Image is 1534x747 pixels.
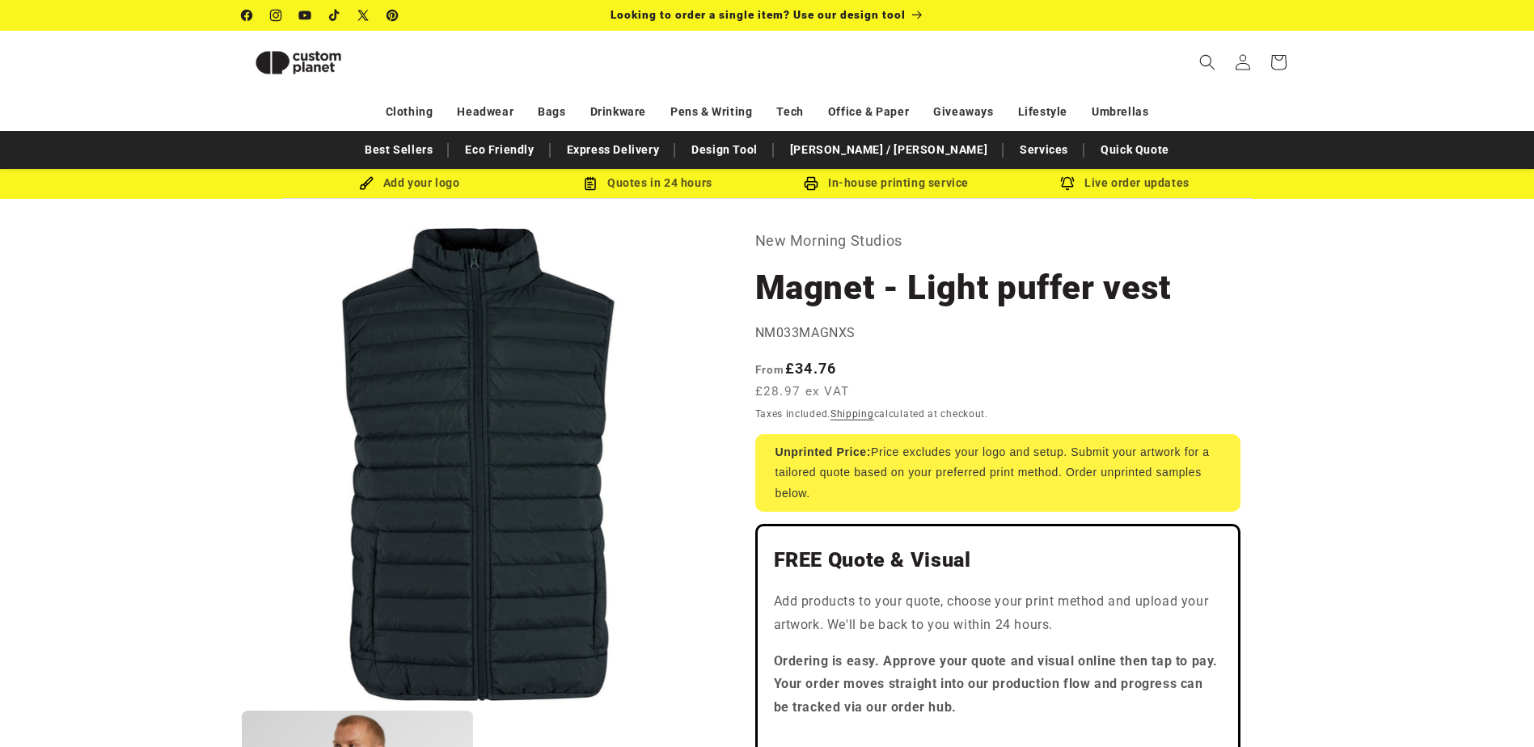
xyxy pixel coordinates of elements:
[386,98,433,126] a: Clothing
[755,406,1240,422] div: Taxes included. calculated at checkout.
[755,228,1240,254] p: New Morning Studios
[611,8,906,21] span: Looking to order a single item? Use our design tool
[755,266,1240,310] h1: Magnet - Light puffer vest
[933,98,993,126] a: Giveaways
[775,445,872,458] strong: Unprinted Price:
[1006,173,1245,193] div: Live order updates
[242,37,355,88] img: Custom Planet
[1190,44,1225,80] summary: Search
[755,434,1240,512] div: Price excludes your logo and setup. Submit your artwork for a tailored quote based on your prefer...
[1092,136,1177,164] a: Quick Quote
[830,408,874,420] a: Shipping
[782,136,995,164] a: [PERSON_NAME] / [PERSON_NAME]
[755,325,856,340] span: NM033MAGNXS
[755,382,850,401] span: £28.97 ex VAT
[590,98,646,126] a: Drinkware
[670,98,752,126] a: Pens & Writing
[774,547,1222,573] h2: FREE Quote & Visual
[755,360,837,377] strong: £34.76
[828,98,909,126] a: Office & Paper
[538,98,565,126] a: Bags
[767,173,1006,193] div: In-house printing service
[804,176,818,191] img: In-house printing
[235,31,409,94] a: Custom Planet
[683,136,766,164] a: Design Tool
[457,136,542,164] a: Eco Friendly
[529,173,767,193] div: Quotes in 24 hours
[457,98,513,126] a: Headwear
[1264,572,1534,747] iframe: Chat Widget
[1018,98,1067,126] a: Lifestyle
[559,136,668,164] a: Express Delivery
[755,363,785,376] span: From
[776,98,803,126] a: Tech
[774,590,1222,637] p: Add products to your quote, choose your print method and upload your artwork. We'll be back to yo...
[1012,136,1076,164] a: Services
[359,176,374,191] img: Brush Icon
[1092,98,1148,126] a: Umbrellas
[1060,176,1075,191] img: Order updates
[774,653,1219,715] strong: Ordering is easy. Approve your quote and visual online then tap to pay. Your order moves straight...
[357,136,441,164] a: Best Sellers
[290,173,529,193] div: Add your logo
[583,176,598,191] img: Order Updates Icon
